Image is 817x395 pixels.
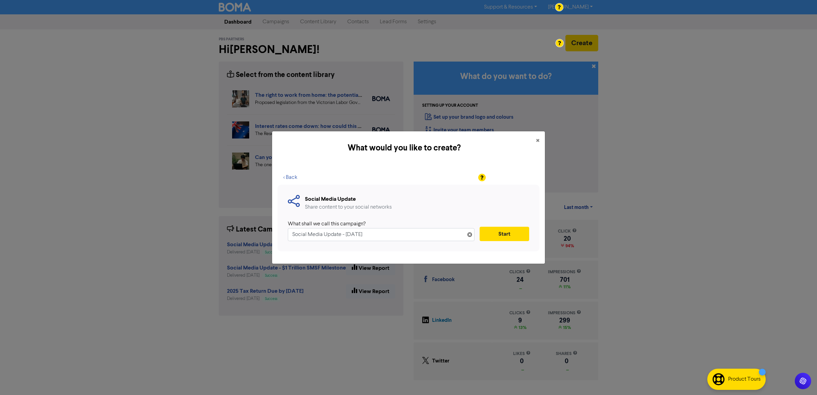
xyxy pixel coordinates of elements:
[531,131,545,150] button: Close
[278,142,531,154] h5: What would you like to create?
[278,170,303,185] button: < Back
[480,227,529,241] button: Start
[783,362,817,395] iframe: Chat Widget
[305,195,392,203] div: Social Media Update
[305,203,392,211] div: Share content to your social networks
[536,136,539,146] span: ×
[288,220,469,228] div: What shall we call this campaign?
